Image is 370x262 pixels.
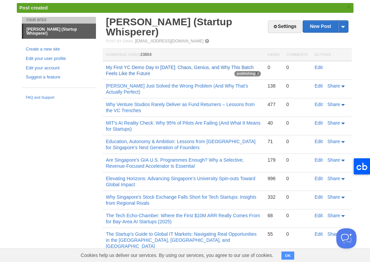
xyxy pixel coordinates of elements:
div: 0 [286,194,308,200]
div: 332 [268,194,279,200]
div: 0 [286,83,308,89]
a: FAQ and Support [26,95,92,101]
a: The Startup's Guide to Global IT Markets: Navigating Real Opportunities in the [GEOGRAPHIC_DATA],... [106,231,257,249]
div: 996 [268,175,279,182]
a: Settings [268,21,301,33]
a: Why Venture Studios Rarely Deliver as Fund Returners – Lessons from the VC Trenches [106,102,255,113]
img: loading-tiny-gray.gif [256,72,259,75]
span: Cookies help us deliver our services. By using our services, you agree to our use of cookies. [74,249,280,262]
a: Edit [315,231,323,237]
a: Edit [315,176,323,181]
div: 55 [268,231,279,237]
span: publishing [234,71,261,76]
span: Share [328,83,340,89]
a: Edit your user profile [26,55,92,62]
a: New Post [303,21,348,32]
div: 71 [268,138,279,144]
a: Edit [315,65,323,70]
button: OK [281,252,295,260]
span: Share [328,213,340,218]
a: My First YC Demo Day in [DATE]: Chaos, Genius, and Why This Batch Feels Like the Future [106,65,254,76]
div: 0 [286,101,308,107]
a: Are Singapore’s GIA U.S. Programmes Enough? Why a Selective, Revenue-Focused Accelerator Is Essen... [106,157,244,169]
a: [PERSON_NAME] (Startup Whisperer) [106,16,232,37]
a: MIT's AI Reality Check: Why 95% of Pilots Are Failing (And What It Means for Startups) [106,120,261,132]
span: Share [328,176,340,181]
a: Edit [315,102,323,107]
a: Create a new site [26,46,92,53]
span: 23804 [140,52,152,57]
a: [PERSON_NAME] Just Solved the Wrong Problem (And Why That's Actually Perfect) [106,83,248,95]
div: 0 [268,64,279,70]
div: 40 [268,120,279,126]
a: Edit your account [26,65,92,72]
iframe: Help Scout Beacon - Open [336,228,357,249]
a: Suggest a feature [26,74,92,81]
div: 0 [286,64,308,70]
span: Share [328,157,340,163]
a: Education, Autonomy & Ambition: Lessons from [GEOGRAPHIC_DATA] for Singapore’s Next Generation of... [106,139,256,150]
a: [EMAIL_ADDRESS][DOMAIN_NAME] [135,39,203,43]
a: The Tech Echo-Chamber: Where the First $10M ARR Really Comes From for Bay-Area AI Startups (2025) [106,213,260,224]
span: Share [328,194,340,200]
div: 0 [286,212,308,219]
th: Views [264,49,283,61]
div: 68 [268,212,279,219]
span: Post by Email [106,39,134,43]
th: Comments [283,49,311,61]
span: Share [328,139,340,144]
a: Edit [315,157,323,163]
span: Share [328,102,340,107]
span: Share [328,120,340,126]
a: Why Singapore's Stock Exchange Falls Short for Tech Startups: Insights from Regional Rivals [106,194,257,206]
div: 0 [286,157,308,163]
a: Edit [315,139,323,144]
div: 179 [268,157,279,163]
a: [PERSON_NAME] (Startup Whisperer) [23,24,96,39]
a: Edit [315,83,323,89]
th: Homepage Views [103,49,264,61]
div: 0 [286,120,308,126]
a: × [346,3,352,11]
li: Your Sites [22,17,96,24]
th: Actions [311,49,352,61]
div: 477 [268,101,279,107]
div: 0 [286,175,308,182]
a: Edit [315,213,323,218]
span: Share [328,231,340,237]
div: 0 [286,138,308,144]
div: 0 [286,231,308,237]
div: 138 [268,83,279,89]
span: Post created [20,5,48,10]
a: Elevating Horizons: Advancing Singapore’s University Spin-outs Toward Global Impact [106,176,256,187]
a: Edit [315,120,323,126]
a: Edit [315,194,323,200]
